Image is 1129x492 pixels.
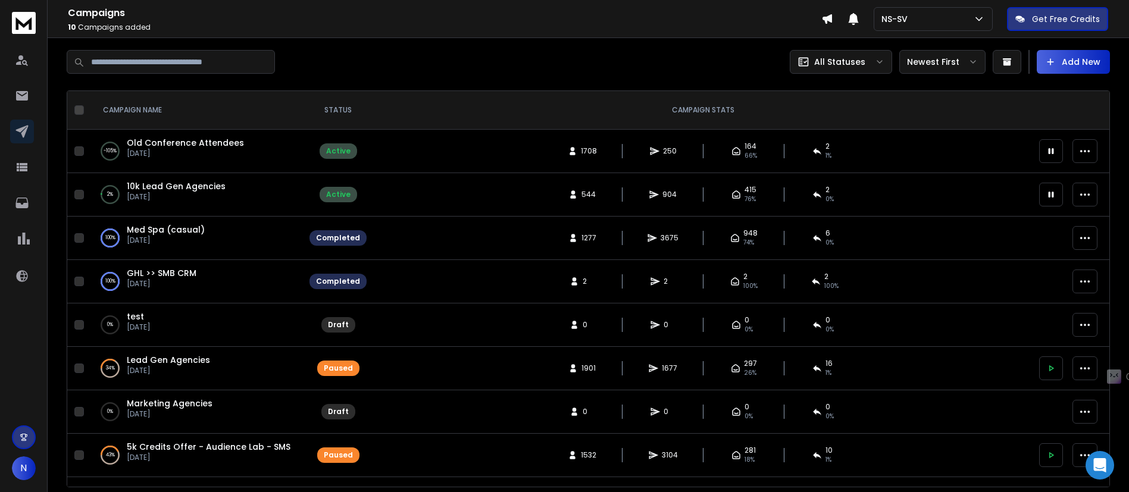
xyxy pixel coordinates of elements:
img: logo [12,12,36,34]
span: 2 [743,272,748,281]
span: 0 [825,402,830,412]
span: 0 [745,402,749,412]
span: 1708 [581,146,597,156]
span: 76 % [745,195,756,204]
a: Marketing Agencies [127,397,212,409]
span: 1 % [825,455,831,465]
td: 34%Lead Gen Agencies[DATE] [89,347,302,390]
span: 18 % [745,455,755,465]
p: 2 % [107,189,113,200]
a: 10k Lead Gen Agencies [127,180,226,192]
span: 0 [745,315,749,325]
span: 100 % [824,281,839,291]
p: 0 % [107,406,113,418]
span: 297 [744,359,757,368]
td: 0%Marketing Agencies[DATE] [89,390,302,434]
span: 2 [824,272,828,281]
p: Campaigns added [68,23,821,32]
p: 43 % [106,449,115,461]
p: 100 % [105,232,115,244]
span: 0 [583,320,595,330]
span: 1532 [581,450,596,460]
div: Completed [316,277,360,286]
p: All Statuses [814,56,865,68]
td: 2%10k Lead Gen Agencies[DATE] [89,173,302,217]
p: 0 % [107,319,113,331]
p: 100 % [105,275,115,287]
p: [DATE] [127,192,226,202]
div: Active [326,190,351,199]
div: Draft [328,407,349,416]
button: Newest First [899,50,986,74]
button: Add New [1037,50,1110,74]
div: Completed [316,233,360,243]
p: -105 % [104,145,117,157]
p: [DATE] [127,409,212,419]
button: Get Free Credits [1007,7,1108,31]
span: 0% [745,412,753,421]
span: 0 % [825,195,834,204]
p: Get Free Credits [1032,13,1100,25]
h1: Campaigns [68,6,821,20]
th: CAMPAIGN STATS [374,91,1032,130]
a: 5k Credits Offer - Audience Lab - SMS [127,441,290,453]
span: 250 [663,146,677,156]
div: Paused [324,450,353,460]
span: 1901 [581,363,596,373]
span: 100 % [743,281,758,291]
span: 10 [825,446,833,455]
span: 0 [664,407,675,416]
th: STATUS [302,91,374,130]
span: 164 [745,142,756,151]
span: 16 [825,359,833,368]
td: 0%test[DATE] [89,303,302,347]
span: 2 [825,185,830,195]
p: [DATE] [127,366,210,375]
span: 0 [583,407,595,416]
span: 6 [825,228,830,238]
p: [DATE] [127,236,205,245]
span: 3104 [662,450,678,460]
p: 34 % [106,362,115,374]
span: 415 [745,185,756,195]
p: [DATE] [127,453,290,462]
span: 0 [825,315,830,325]
button: N [12,456,36,480]
a: Old Conference Attendees [127,137,244,149]
td: 100%Med Spa (casual)[DATE] [89,217,302,260]
span: 2 [664,277,675,286]
a: GHL >> SMB CRM [127,267,196,279]
span: 0 % [825,238,834,247]
span: 1 % [825,151,831,161]
p: [DATE] [127,279,196,289]
span: 1 % [825,368,831,378]
span: 1677 [662,363,677,373]
span: 0% [745,325,753,334]
div: Draft [328,320,349,330]
a: Med Spa (casual) [127,224,205,236]
a: test [127,311,144,322]
span: 1277 [581,233,596,243]
span: 2 [825,142,830,151]
span: 0% [825,325,834,334]
div: Paused [324,363,353,373]
p: [DATE] [127,322,151,332]
span: 2 [583,277,595,286]
a: Lead Gen Agencies [127,354,210,366]
span: 0% [825,412,834,421]
p: [DATE] [127,149,244,158]
td: -105%Old Conference Attendees[DATE] [89,130,302,173]
span: 281 [745,446,756,455]
span: 904 [662,190,677,199]
span: 74 % [743,238,754,247]
span: 3675 [661,233,678,243]
p: NS-SV [881,13,912,25]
